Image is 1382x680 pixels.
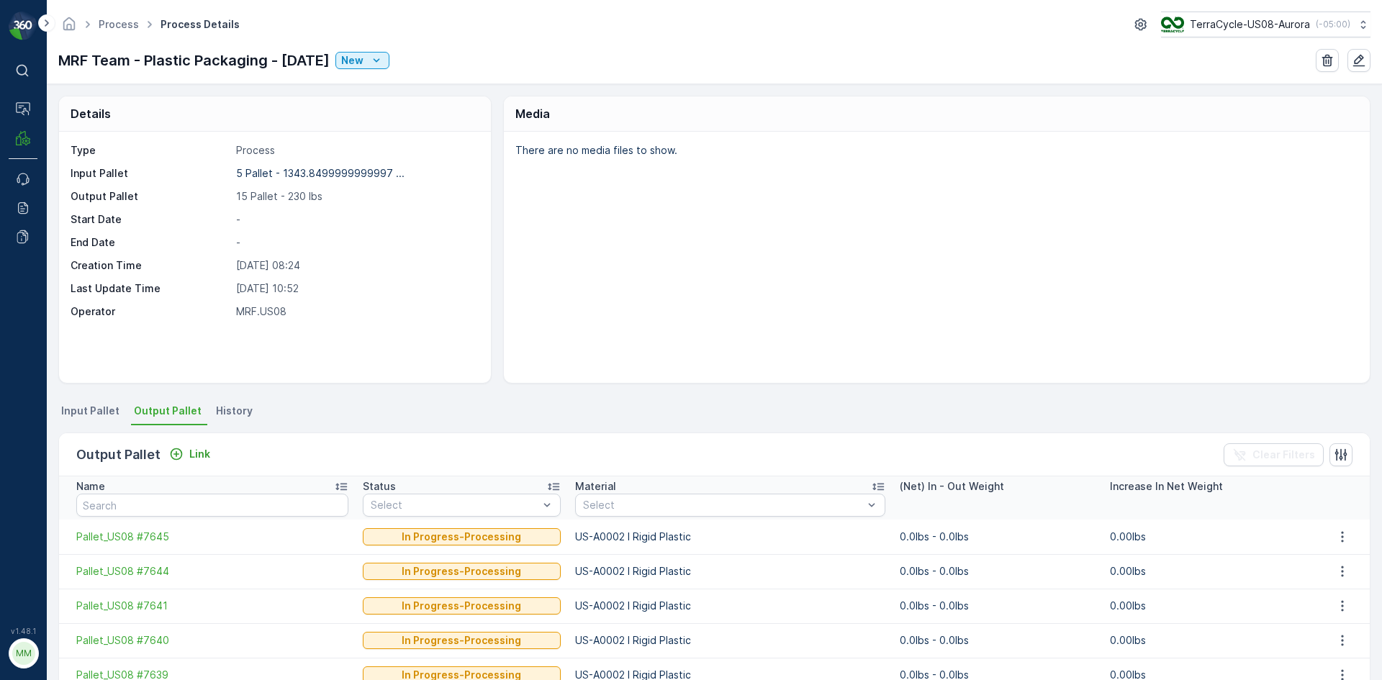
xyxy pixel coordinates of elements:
[371,498,538,512] p: Select
[61,22,77,34] a: Homepage
[1103,623,1313,658] td: 0.00lbs
[1110,479,1223,494] p: Increase In Net Weight
[76,599,348,613] a: Pallet_US08 #7641
[402,530,521,544] p: In Progress-Processing
[363,632,561,649] button: In Progress-Processing
[76,564,348,579] a: Pallet_US08 #7644
[583,498,863,512] p: Select
[1161,12,1370,37] button: TerraCycle-US08-Aurora(-05:00)
[893,589,1103,623] td: 0.0lbs - 0.0lbs
[893,520,1103,554] td: 0.0lbs - 0.0lbs
[1103,520,1313,554] td: 0.00lbs
[1190,17,1310,32] p: TerraCycle-US08-Aurora
[76,530,348,544] a: Pallet_US08 #7645
[1224,443,1324,466] button: Clear Filters
[236,281,476,296] p: [DATE] 10:52
[76,445,161,465] p: Output Pallet
[71,304,230,319] p: Operator
[71,105,111,122] p: Details
[99,18,139,30] a: Process
[363,528,561,545] button: In Progress-Processing
[363,479,396,494] p: Status
[363,563,561,580] button: In Progress-Processing
[236,212,476,227] p: -
[216,404,253,418] span: History
[1103,589,1313,623] td: 0.00lbs
[1103,554,1313,589] td: 0.00lbs
[1316,19,1350,30] p: ( -05:00 )
[71,258,230,273] p: Creation Time
[402,564,521,579] p: In Progress-Processing
[71,281,230,296] p: Last Update Time
[71,235,230,250] p: End Date
[236,235,476,250] p: -
[1252,448,1315,462] p: Clear Filters
[568,520,893,554] td: US-A0002 I Rigid Plastic
[1161,17,1184,32] img: image_ci7OI47.png
[568,589,893,623] td: US-A0002 I Rigid Plastic
[134,404,202,418] span: Output Pallet
[71,189,230,204] p: Output Pallet
[9,627,37,635] span: v 1.48.1
[236,143,476,158] p: Process
[158,17,243,32] span: Process Details
[71,143,230,158] p: Type
[402,599,521,613] p: In Progress-Processing
[76,479,105,494] p: Name
[575,479,616,494] p: Material
[9,638,37,668] button: MM
[341,53,363,68] p: New
[236,189,476,204] p: 15 Pallet - 230 lbs
[9,12,37,40] img: logo
[900,479,1004,494] p: (Net) In - Out Weight
[568,623,893,658] td: US-A0002 I Rigid Plastic
[236,167,405,179] p: 5 Pallet - 1343.8499999999997 ...
[12,642,35,665] div: MM
[893,554,1103,589] td: 0.0lbs - 0.0lbs
[189,447,210,461] p: Link
[515,143,1355,158] p: There are no media files to show.
[236,258,476,273] p: [DATE] 08:24
[76,494,348,517] input: Search
[402,633,521,648] p: In Progress-Processing
[893,623,1103,658] td: 0.0lbs - 0.0lbs
[58,50,330,71] p: MRF Team - Plastic Packaging - [DATE]
[163,445,216,463] button: Link
[71,166,230,181] p: Input Pallet
[335,52,389,69] button: New
[71,212,230,227] p: Start Date
[515,105,550,122] p: Media
[363,597,561,615] button: In Progress-Processing
[236,304,476,319] p: MRF.US08
[568,554,893,589] td: US-A0002 I Rigid Plastic
[76,633,348,648] a: Pallet_US08 #7640
[61,404,119,418] span: Input Pallet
